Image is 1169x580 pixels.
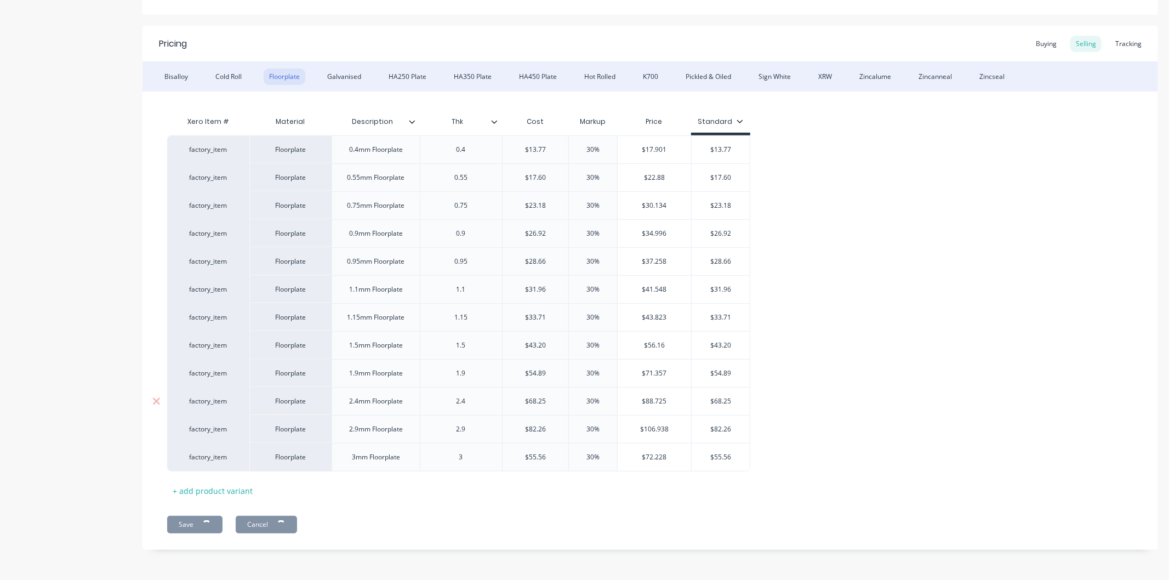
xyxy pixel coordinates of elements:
[503,136,569,163] div: $13.77
[167,443,750,471] div: factory_itemFloorplate3mm Floorplate3$55.5630%$72.228$55.56
[566,136,620,163] div: 30%
[420,111,502,133] div: Thk
[566,304,620,331] div: 30%
[566,360,620,387] div: 30%
[566,276,620,303] div: 30%
[434,422,488,436] div: 2.9
[249,219,332,247] div: Floorplate
[503,192,569,219] div: $23.18
[178,340,238,350] div: factory_item
[503,304,569,331] div: $33.71
[340,422,412,436] div: 2.9mm Floorplate
[434,450,488,464] div: 3
[692,136,750,163] div: $13.77
[340,226,412,241] div: 0.9mm Floorplate
[236,516,297,533] button: Cancel
[618,416,691,443] div: $106.938
[178,452,238,462] div: factory_item
[503,388,569,415] div: $68.25
[434,198,488,213] div: 0.75
[566,332,620,359] div: 30%
[503,220,569,247] div: $26.92
[1070,36,1102,52] div: Selling
[434,254,488,269] div: 0.95
[249,111,332,133] div: Material
[503,164,569,191] div: $17.60
[692,248,750,275] div: $28.66
[566,164,620,191] div: 30%
[249,331,332,359] div: Floorplate
[340,366,412,380] div: 1.9mm Floorplate
[178,229,238,238] div: factory_item
[434,226,488,241] div: 0.9
[167,191,750,219] div: factory_itemFloorplate0.75mm Floorplate0.75$23.1830%$30.134$23.18
[434,170,488,185] div: 0.55
[249,443,332,471] div: Floorplate
[434,394,488,408] div: 2.4
[167,387,750,415] div: factory_itemFloorplate2.4mm Floorplate2.4$68.2530%$88.725$68.25
[503,443,569,471] div: $55.56
[503,416,569,443] div: $82.26
[434,310,488,325] div: 1.15
[249,387,332,415] div: Floorplate
[338,170,413,185] div: 0.55mm Floorplate
[698,117,743,127] div: Standard
[753,69,796,85] div: Sign White
[178,145,238,155] div: factory_item
[383,69,432,85] div: HA250 Plate
[502,111,569,133] div: Cost
[332,108,413,135] div: Description
[338,310,413,325] div: 1.15mm Floorplate
[178,396,238,406] div: factory_item
[340,282,412,297] div: 1.1mm Floorplate
[167,219,750,247] div: factory_itemFloorplate0.9mm Floorplate0.9$26.9230%$34.996$26.92
[692,388,750,415] div: $68.25
[618,220,691,247] div: $34.996
[692,332,750,359] div: $43.20
[249,303,332,331] div: Floorplate
[249,415,332,443] div: Floorplate
[167,482,258,499] div: + add product variant
[566,443,620,471] div: 30%
[264,69,305,85] div: Floorplate
[434,282,488,297] div: 1.1
[332,111,420,133] div: Description
[322,69,367,85] div: Galvanised
[178,312,238,322] div: factory_item
[617,111,691,133] div: Price
[692,304,750,331] div: $33.71
[637,69,664,85] div: K700
[854,69,897,85] div: Zincalume
[618,164,691,191] div: $22.88
[167,331,750,359] div: factory_itemFloorplate1.5mm Floorplate1.5$43.2030%$56.16$43.20
[249,191,332,219] div: Floorplate
[178,201,238,211] div: factory_item
[579,69,621,85] div: Hot Rolled
[340,143,412,157] div: 0.4mm Floorplate
[340,394,412,408] div: 2.4mm Floorplate
[618,360,691,387] div: $71.357
[167,247,750,275] div: factory_itemFloorplate0.95mm Floorplate0.95$28.6630%$37.258$28.66
[434,366,488,380] div: 1.9
[249,275,332,303] div: Floorplate
[692,443,750,471] div: $55.56
[434,338,488,352] div: 1.5
[338,198,413,213] div: 0.75mm Floorplate
[692,360,750,387] div: $54.89
[566,192,620,219] div: 30%
[974,69,1010,85] div: Zincseal
[503,248,569,275] div: $28.66
[692,220,750,247] div: $26.92
[566,388,620,415] div: 30%
[249,163,332,191] div: Floorplate
[680,69,737,85] div: Pickled & Oiled
[167,163,750,191] div: factory_itemFloorplate0.55mm Floorplate0.55$17.6030%$22.88$17.60
[514,69,562,85] div: HA450 Plate
[340,338,412,352] div: 1.5mm Floorplate
[566,248,620,275] div: 30%
[618,248,691,275] div: $37.258
[178,368,238,378] div: factory_item
[503,332,569,359] div: $43.20
[692,192,750,219] div: $23.18
[178,424,238,434] div: factory_item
